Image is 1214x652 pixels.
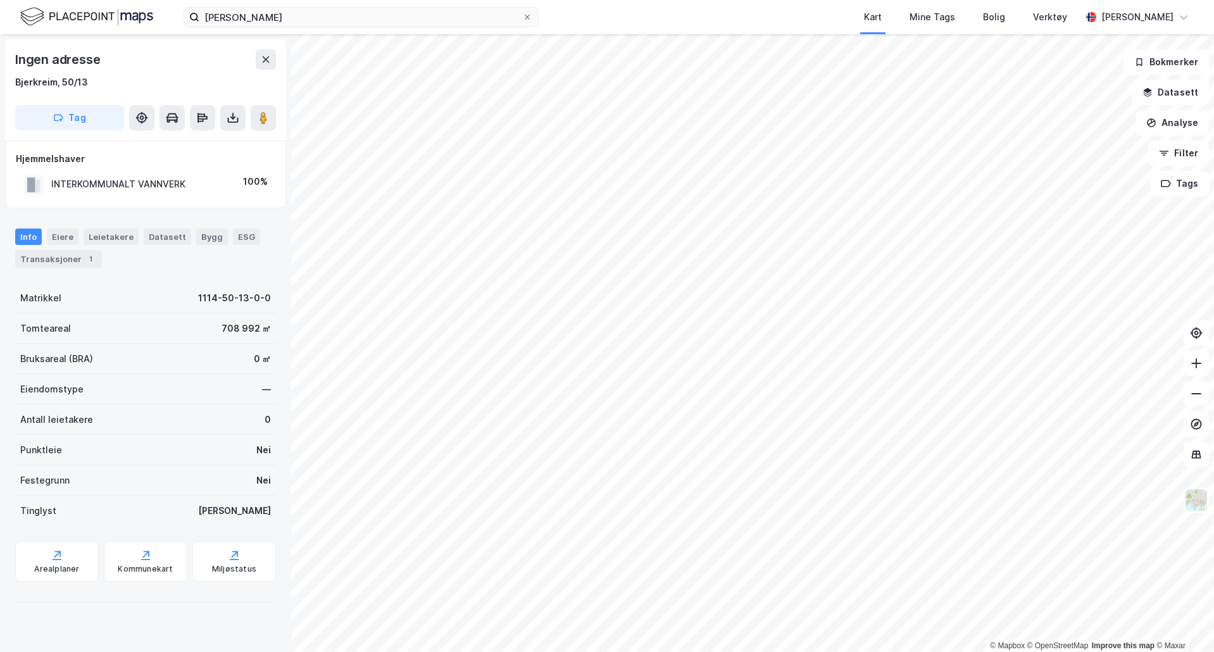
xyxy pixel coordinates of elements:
div: Bruksareal (BRA) [20,351,93,367]
button: Tags [1150,171,1209,196]
div: Matrikkel [20,291,61,306]
iframe: Chat Widget [1151,591,1214,652]
div: 100% [243,174,268,189]
div: Bjerkreim, 50/13 [15,75,88,90]
div: 0 ㎡ [254,351,271,367]
input: Søk på adresse, matrikkel, gårdeiere, leietakere eller personer [199,8,522,27]
div: Kart [864,9,882,25]
div: Leietakere [84,229,139,245]
div: Mine Tags [910,9,955,25]
div: Datasett [144,229,191,245]
button: Filter [1148,141,1209,166]
button: Analyse [1136,110,1209,135]
div: [PERSON_NAME] [198,503,271,518]
div: 708 992 ㎡ [222,321,271,336]
div: Festegrunn [20,473,70,488]
div: 1 [84,253,97,265]
div: Ingen adresse [15,49,103,70]
div: Eiendomstype [20,382,84,397]
div: Verktøy [1033,9,1067,25]
div: Eiere [47,229,78,245]
div: Tomteareal [20,321,71,336]
button: Tag [15,105,124,130]
div: Bolig [983,9,1005,25]
div: Hjemmelshaver [16,151,275,166]
div: Info [15,229,42,245]
div: Arealplaner [34,564,79,574]
div: Transaksjoner [15,250,102,268]
div: Bygg [196,229,228,245]
img: logo.f888ab2527a4732fd821a326f86c7f29.svg [20,6,153,28]
div: ESG [233,229,260,245]
div: Kommunekart [118,564,173,574]
div: Kontrollprogram for chat [1151,591,1214,652]
div: 1114-50-13-0-0 [198,291,271,306]
div: [PERSON_NAME] [1101,9,1173,25]
button: Bokmerker [1123,49,1209,75]
a: OpenStreetMap [1027,641,1089,650]
div: — [262,382,271,397]
button: Datasett [1132,80,1209,105]
a: Improve this map [1092,641,1155,650]
div: Nei [256,442,271,458]
img: Z [1184,488,1208,512]
div: Tinglyst [20,503,56,518]
div: Miljøstatus [212,564,256,574]
div: Antall leietakere [20,412,93,427]
div: 0 [265,412,271,427]
div: INTERKOMMUNALT VANNVERK [51,177,185,192]
a: Mapbox [990,641,1025,650]
div: Punktleie [20,442,62,458]
div: Nei [256,473,271,488]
